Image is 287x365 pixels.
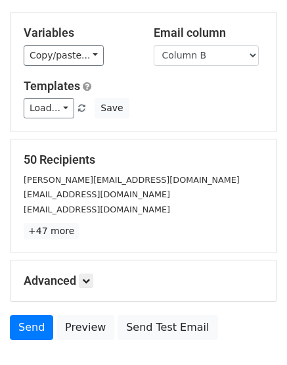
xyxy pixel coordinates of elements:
[154,26,264,40] h5: Email column
[24,223,79,239] a: +47 more
[221,302,287,365] div: Csevegés widget
[24,205,170,214] small: [EMAIL_ADDRESS][DOMAIN_NAME]
[24,79,80,93] a: Templates
[24,175,240,185] small: [PERSON_NAME][EMAIL_ADDRESS][DOMAIN_NAME]
[24,26,134,40] h5: Variables
[24,45,104,66] a: Copy/paste...
[24,153,263,167] h5: 50 Recipients
[10,315,53,340] a: Send
[118,315,217,340] a: Send Test Email
[221,302,287,365] iframe: Chat Widget
[95,98,129,118] button: Save
[24,274,263,288] h5: Advanced
[56,315,114,340] a: Preview
[24,189,170,199] small: [EMAIL_ADDRESS][DOMAIN_NAME]
[24,98,74,118] a: Load...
